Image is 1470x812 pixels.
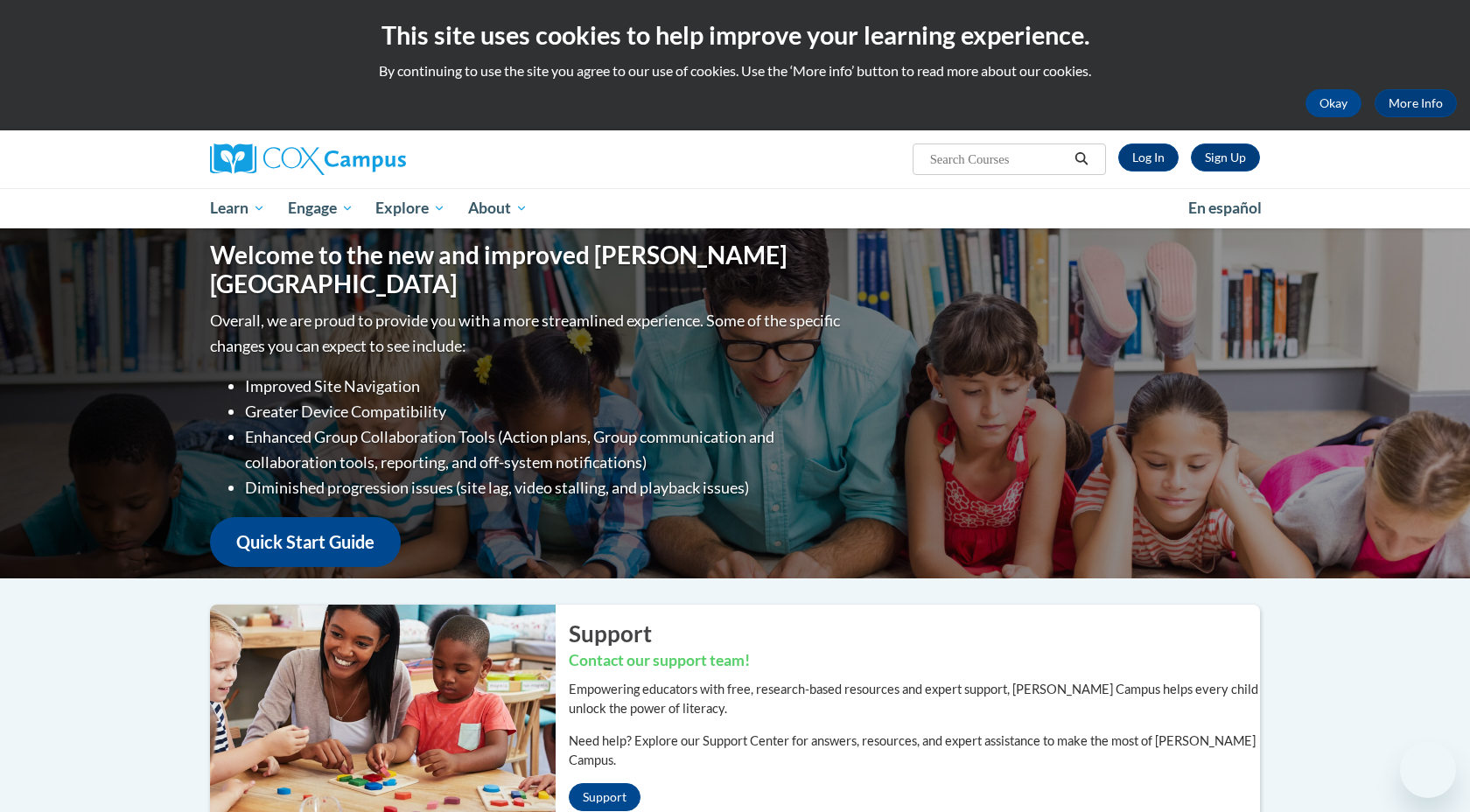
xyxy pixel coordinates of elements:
span: En español [1188,199,1262,217]
p: Need help? Explore our Support Center for answers, resources, and expert assistance to make the m... [569,731,1260,770]
li: Diminished progression issues (site lag, video stalling, and playback issues) [245,475,844,500]
button: Search [1068,149,1095,170]
a: About [457,188,539,228]
li: Greater Device Compatibility [245,399,844,424]
img: Cox Campus [210,143,406,175]
span: About [468,198,528,219]
h3: Contact our support team! [569,650,1260,672]
button: Okay [1305,89,1361,117]
p: Overall, we are proud to provide you with a more streamlined experience. Some of the specific cha... [210,308,844,359]
a: Support [569,783,640,811]
h2: This site uses cookies to help improve your learning experience. [13,17,1457,52]
a: Register [1191,143,1260,171]
a: More Info [1375,89,1457,117]
a: Log In [1118,143,1179,171]
input: Search Courses [928,149,1068,170]
h1: Welcome to the new and improved [PERSON_NAME][GEOGRAPHIC_DATA] [210,241,844,299]
li: Enhanced Group Collaboration Tools (Action plans, Group communication and collaboration tools, re... [245,424,844,475]
p: Empowering educators with free, research-based resources and expert support, [PERSON_NAME] Campus... [569,680,1260,718]
span: Explore [375,198,445,219]
a: Engage [276,188,365,228]
div: Main menu [184,188,1286,228]
a: Learn [199,188,276,228]
a: Explore [364,188,457,228]
span: Learn [210,198,265,219]
span: Engage [288,198,353,219]
iframe: Button to launch messaging window [1400,742,1456,798]
h2: Support [569,618,1260,649]
a: Cox Campus [210,143,542,175]
p: By continuing to use the site you agree to our use of cookies. Use the ‘More info’ button to read... [13,61,1457,80]
a: En español [1177,190,1273,227]
a: Quick Start Guide [210,517,401,567]
li: Improved Site Navigation [245,374,844,399]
